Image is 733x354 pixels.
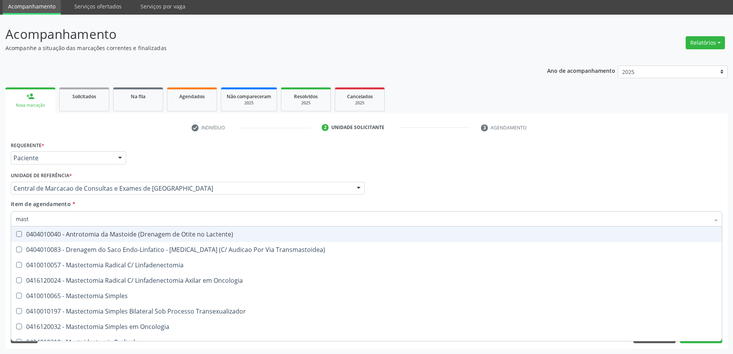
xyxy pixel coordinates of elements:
[287,100,325,106] div: 2025
[16,277,717,284] div: 0416120024 - Mastectomia Radical C/ Linfadenectomia Axilar em Oncologia
[16,293,717,299] div: 0410010065 - Mastectomia Simples
[227,93,271,100] span: Não compareceram
[16,211,710,226] input: Buscar por procedimentos
[13,185,349,192] span: Central de Marcacao de Consultas e Exames de [GEOGRAPHIC_DATA]
[11,200,71,208] span: Item de agendamento
[26,92,35,101] div: person_add
[341,100,379,106] div: 2025
[5,25,511,44] p: Acompanhamento
[5,44,511,52] p: Acompanhe a situação das marcações correntes e finalizadas
[72,93,96,100] span: Solicitados
[131,93,145,100] span: Na fila
[16,262,717,268] div: 0410010057 - Mastectomia Radical C/ Linfadenectomia
[547,65,615,75] p: Ano de acompanhamento
[11,170,72,182] label: Unidade de referência
[11,102,50,108] div: Nova marcação
[294,93,318,100] span: Resolvidos
[13,154,110,162] span: Paciente
[686,36,725,49] button: Relatórios
[11,139,44,151] label: Requerente
[227,100,271,106] div: 2025
[16,247,717,253] div: 0404010083 - Drenagem do Saco Endo-Linfatico - [MEDICAL_DATA] (C/ Audicao Por Via Transmastoidea)
[331,124,384,131] div: Unidade solicitante
[16,324,717,330] div: 0416120032 - Mastectomia Simples em Oncologia
[16,231,717,237] div: 0404010040 - Antrotomia da Mastoide (Drenagem de Otite no Lactente)
[16,308,717,314] div: 0410010197 - Mastectomia Simples Bilateral Sob Processo Transexualizador
[322,124,329,131] div: 2
[347,93,373,100] span: Cancelados
[179,93,205,100] span: Agendados
[16,339,717,345] div: 0404010210 - Mastoidectomia Radical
